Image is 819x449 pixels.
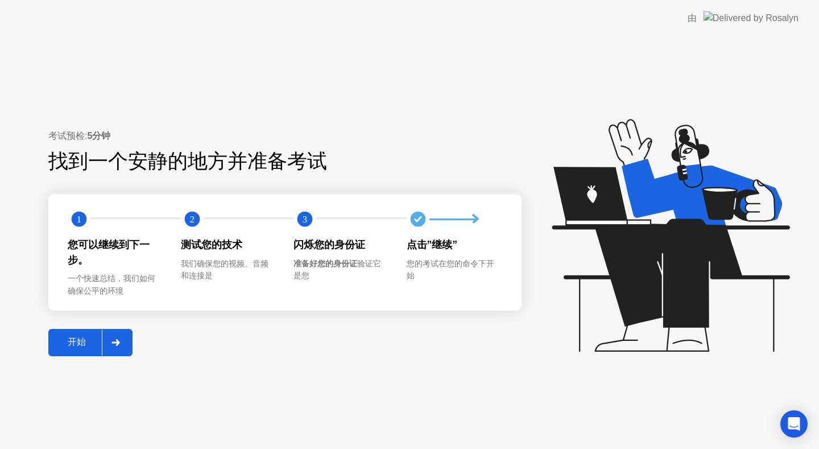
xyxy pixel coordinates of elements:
b: 准备好您的身份证 [293,259,357,268]
img: Delivered by Rosalyn [704,11,799,24]
div: 我们确保您的视频、音频和连接是 [181,258,276,282]
div: 您的考试在您的命令下开始 [407,258,502,282]
text: 2 [189,214,194,225]
div: 闪烁您的身份证 [293,237,388,252]
div: 找到一个安静的地方并准备考试 [48,146,449,176]
b: 5分钟 [87,131,110,141]
div: 测试您的技术 [181,237,276,252]
div: 一个快速总结，我们如何确保公平的环境 [68,273,163,297]
div: 您可以继续到下一步。 [68,237,163,267]
div: 考试预检: [48,129,522,143]
button: 开始 [48,329,133,356]
div: Open Intercom Messenger [780,410,808,438]
div: 验证它是您 [293,258,388,282]
text: 3 [303,214,307,225]
div: 点击”继续” [407,237,502,252]
div: 由 [688,11,697,25]
div: 开始 [52,336,102,348]
text: 1 [77,214,81,225]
